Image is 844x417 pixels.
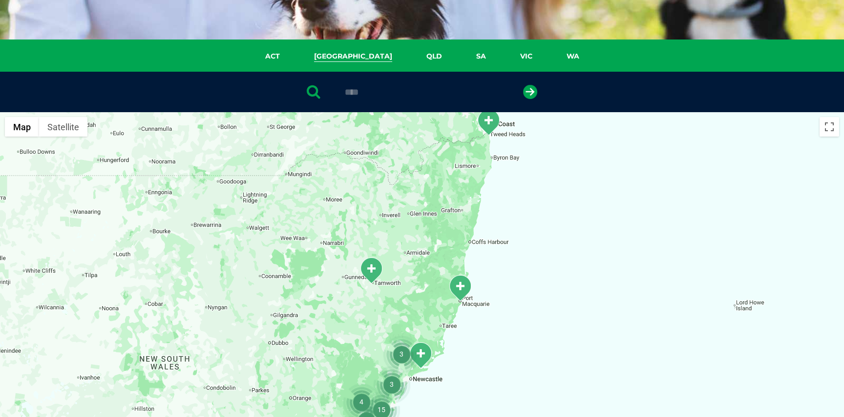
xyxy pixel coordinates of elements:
div: Port Macquarie [448,275,472,301]
a: SA [459,51,503,62]
div: 3 [383,336,420,373]
a: QLD [409,51,459,62]
div: Tweed Heads [476,109,501,136]
button: Show street map [5,117,39,137]
button: Toggle fullscreen view [820,117,839,137]
div: South Tamworth [359,257,383,284]
a: ACT [248,51,297,62]
a: WA [549,51,596,62]
a: VIC [503,51,549,62]
div: 3 [373,366,410,403]
button: Show satellite imagery [39,117,87,137]
div: Tanilba Bay [408,342,433,369]
button: Search [825,44,835,54]
a: [GEOGRAPHIC_DATA] [297,51,409,62]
